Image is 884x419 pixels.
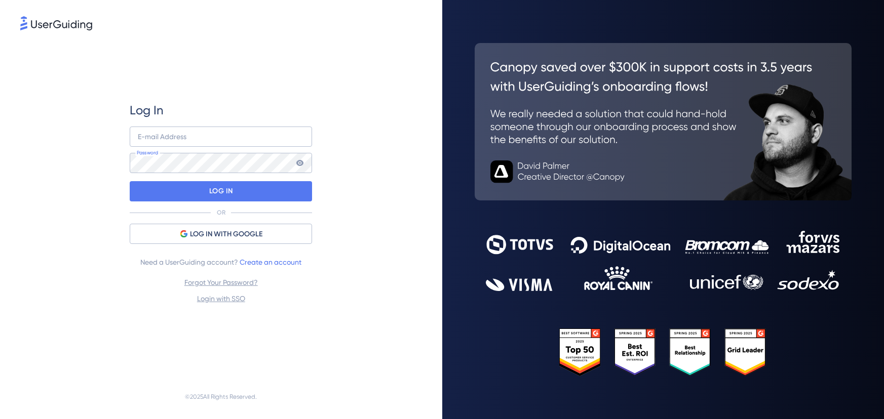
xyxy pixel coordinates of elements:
span: © 2025 All Rights Reserved. [185,391,257,403]
p: LOG IN [209,183,233,199]
p: OR [217,208,225,217]
a: Create an account [240,258,301,266]
span: LOG IN WITH GOOGLE [190,228,262,240]
a: Login with SSO [197,295,245,303]
img: 9302ce2ac39453076f5bc0f2f2ca889b.svg [486,231,840,291]
img: 25303e33045975176eb484905ab012ff.svg [559,328,766,376]
input: example@company.com [130,127,312,147]
span: Need a UserGuiding account? [140,256,301,268]
img: 8faab4ba6bc7696a72372aa768b0286c.svg [20,16,92,30]
a: Forgot Your Password? [184,278,258,286]
span: Log In [130,102,164,118]
img: 26c0aa7c25a843aed4baddd2b5e0fa68.svg [475,43,852,200]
